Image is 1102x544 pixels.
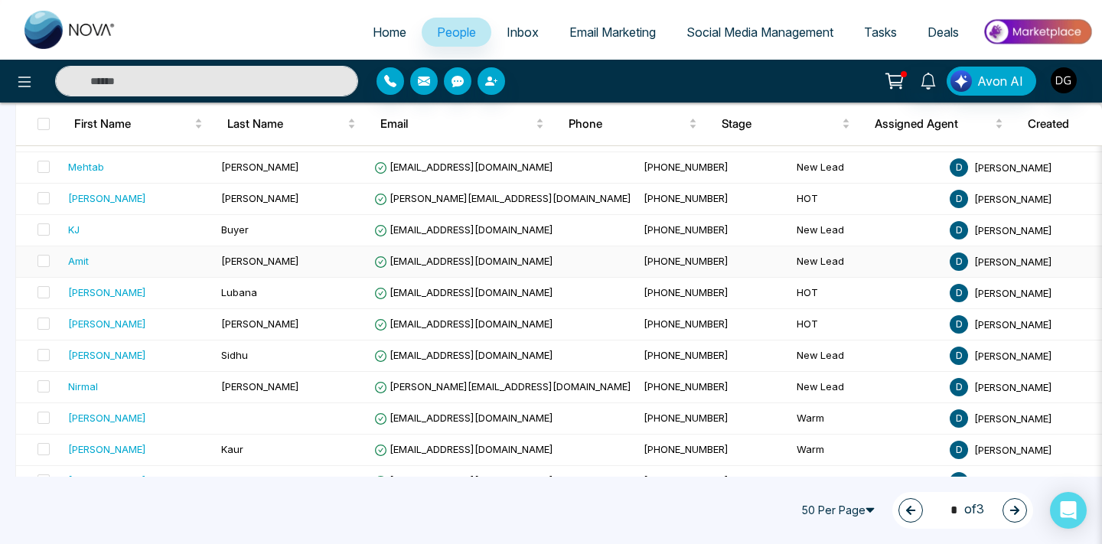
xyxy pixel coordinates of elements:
span: Avon AI [977,72,1023,90]
div: Mehtab [68,159,104,174]
img: User Avatar [1051,67,1077,93]
span: Sidhu [221,349,248,361]
span: Deals [928,24,959,40]
span: [EMAIL_ADDRESS][DOMAIN_NAME] [374,412,553,424]
span: [PHONE_NUMBER] [644,474,729,487]
span: D [950,221,968,239]
span: D [950,315,968,334]
span: [PHONE_NUMBER] [644,412,729,424]
span: People [437,24,476,40]
div: [PERSON_NAME] [68,191,146,206]
span: Email [380,115,533,133]
span: [EMAIL_ADDRESS][DOMAIN_NAME] [374,161,553,173]
td: Warm [791,435,944,466]
span: [PHONE_NUMBER] [644,349,729,361]
a: People [422,18,491,47]
span: [PHONE_NUMBER] [644,318,729,330]
div: [PERSON_NAME] [68,316,146,331]
a: Inbox [491,18,554,47]
a: Tasks [849,18,912,47]
span: Buyer [221,223,249,236]
span: D [950,441,968,459]
span: [PERSON_NAME][EMAIL_ADDRESS][DOMAIN_NAME] [374,380,631,393]
span: [PERSON_NAME] [221,318,299,330]
span: [EMAIL_ADDRESS][DOMAIN_NAME] [374,255,553,267]
th: Phone [556,103,709,145]
span: [PERSON_NAME] [974,255,1052,267]
span: Tasks [864,24,897,40]
a: Deals [912,18,974,47]
td: New Lead [791,372,944,403]
span: D [950,378,968,396]
a: Social Media Management [671,18,849,47]
a: Email Marketing [554,18,671,47]
td: Warm [791,403,944,435]
span: [PERSON_NAME] [974,380,1052,393]
span: [EMAIL_ADDRESS][DOMAIN_NAME] [374,223,553,236]
div: [PERSON_NAME] [68,347,146,363]
span: 50 Per Page [794,498,886,523]
span: Assigned Agent [875,115,992,133]
span: Kaur [221,443,243,455]
span: [PERSON_NAME] [221,380,299,393]
span: D [950,158,968,177]
div: Amit [68,253,89,269]
span: [EMAIL_ADDRESS][DOMAIN_NAME] [374,349,553,361]
div: Nirmal [68,379,98,394]
span: D [950,472,968,490]
th: Stage [709,103,862,145]
span: [EMAIL_ADDRESS][DOMAIN_NAME] [374,443,553,455]
span: [PHONE_NUMBER] [644,223,729,236]
th: First Name [62,103,215,145]
span: [PERSON_NAME] [974,318,1052,330]
a: Home [357,18,422,47]
span: Home [373,24,406,40]
span: [PERSON_NAME] [974,161,1052,173]
span: First Name [74,115,191,133]
span: [PERSON_NAME] [221,161,299,173]
div: [PERSON_NAME] [68,285,146,300]
td: New Lead [791,246,944,278]
span: of 3 [941,500,984,520]
span: Stage [722,115,839,133]
span: D [950,284,968,302]
div: KJ [68,222,80,237]
span: [PERSON_NAME] [974,443,1052,455]
td: HOT [791,309,944,340]
span: [PERSON_NAME] [974,286,1052,298]
td: New Lead [791,215,944,246]
span: [PHONE_NUMBER] [644,161,729,173]
div: Open Intercom Messenger [1050,492,1087,529]
td: HOT [791,184,944,215]
span: Inbox [507,24,539,40]
div: [PERSON_NAME] [68,410,146,425]
span: Buyer [221,474,249,487]
span: [PHONE_NUMBER] [644,255,729,267]
span: [PERSON_NAME] [221,255,299,267]
th: Email [368,103,556,145]
span: [PERSON_NAME][EMAIL_ADDRESS][DOMAIN_NAME] [374,192,631,204]
span: [PHONE_NUMBER] [644,380,729,393]
img: Market-place.gif [982,15,1093,49]
span: [EMAIL_ADDRESS][DOMAIN_NAME] [374,286,553,298]
span: [PERSON_NAME] [974,192,1052,204]
img: Lead Flow [950,70,972,92]
th: Assigned Agent [862,103,1016,145]
span: D [950,347,968,365]
span: D [950,252,968,271]
span: Social Media Management [686,24,833,40]
span: D [950,409,968,428]
span: [EMAIL_ADDRESS][DOMAIN_NAME] [374,474,553,487]
div: [PERSON_NAME] [68,441,146,457]
img: Nova CRM Logo [24,11,116,49]
span: [PERSON_NAME] [974,223,1052,236]
span: [EMAIL_ADDRESS][DOMAIN_NAME] [374,318,553,330]
span: [PERSON_NAME] [974,474,1052,487]
span: Lubana [221,286,257,298]
td: New Lead [791,340,944,372]
span: [PHONE_NUMBER] [644,443,729,455]
span: [PHONE_NUMBER] [644,286,729,298]
td: HOT [791,278,944,309]
span: [PERSON_NAME] [974,349,1052,361]
td: New Lead [791,152,944,184]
